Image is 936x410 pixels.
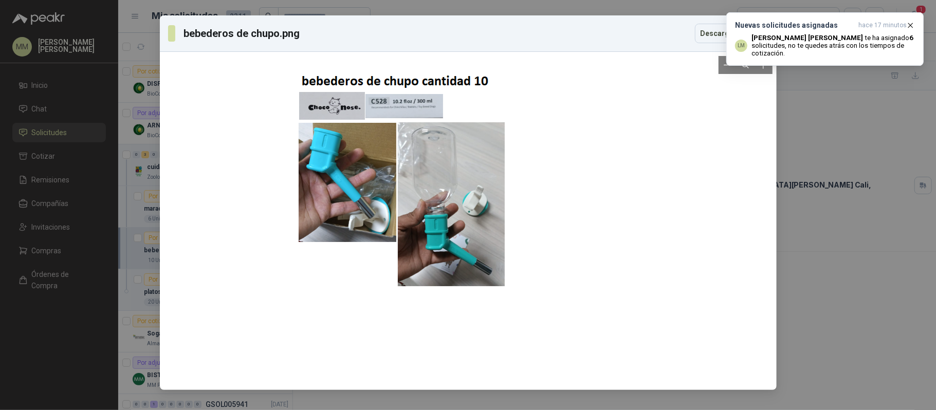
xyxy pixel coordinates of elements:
[695,24,752,43] button: Descargar
[726,12,924,66] button: Nuevas solicitudes asignadashace 17 minutos LM[PERSON_NAME] [PERSON_NAME] te ha asignado6 solicit...
[735,21,854,30] h3: Nuevas solicitudes asignadas
[751,34,915,57] p: te ha asignado solicitudes , no te quedes atrás con los tiempos de cotización.
[858,21,907,30] span: hace 17 minutos
[909,34,913,42] b: 6
[719,56,737,74] button: Zoom out
[735,40,747,52] div: LM
[751,34,863,42] b: [PERSON_NAME] [PERSON_NAME]
[183,26,301,41] h3: bebederos de chupo.png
